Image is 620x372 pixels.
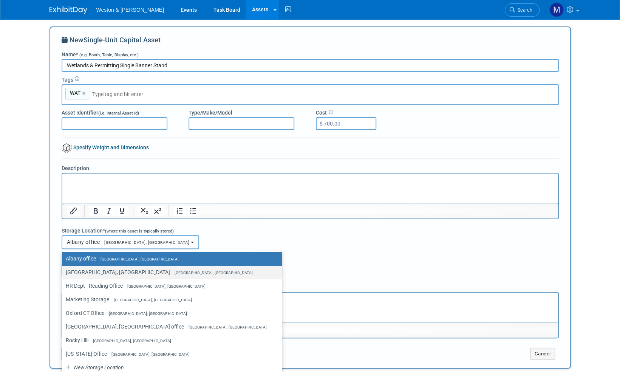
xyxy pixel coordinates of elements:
[62,109,139,116] label: Asset Identifier
[100,240,189,245] span: [GEOGRAPHIC_DATA], [GEOGRAPHIC_DATA]
[49,6,87,14] img: ExhibitDay
[66,349,274,359] label: [US_STATE] Office
[105,229,174,234] span: (where this asset is typically stored)
[82,89,87,98] a: ×
[173,206,186,216] button: Numbered list
[116,206,128,216] button: Underline
[88,338,171,343] span: [GEOGRAPHIC_DATA], [GEOGRAPHIC_DATA]
[73,364,124,370] span: New Storage Location
[98,111,139,116] span: (i.e. Internal Asset Id)
[184,325,267,330] span: [GEOGRAPHIC_DATA], [GEOGRAPHIC_DATA]
[104,311,187,316] span: [GEOGRAPHIC_DATA], [GEOGRAPHIC_DATA]
[68,89,80,97] span: WAT
[187,206,199,216] button: Bullet list
[316,110,327,116] span: Cost
[189,109,232,116] label: Type/Make/Model
[62,35,559,51] div: New
[66,335,274,345] label: Rocky Hill
[66,322,274,332] label: [GEOGRAPHIC_DATA], [GEOGRAPHIC_DATA] office
[62,143,72,153] img: bvolume.png
[549,3,564,17] img: Mary Ann Trujillo
[62,51,139,58] label: Name
[107,352,190,357] span: [GEOGRAPHIC_DATA], [GEOGRAPHIC_DATA]
[66,308,274,318] label: Oxford CT Office
[530,348,555,360] button: Cancel
[170,270,253,275] span: [GEOGRAPHIC_DATA], [GEOGRAPHIC_DATA]
[62,164,89,172] label: Description
[79,53,139,57] span: (e.g. Booth, Table, Display, etc.)
[138,206,151,216] button: Subscript
[505,3,540,17] a: Search
[62,227,174,234] label: Storage Location
[62,282,559,291] div: Pull Notes
[62,74,559,84] div: Tags
[66,267,274,277] label: [GEOGRAPHIC_DATA], [GEOGRAPHIC_DATA]
[96,257,179,262] span: [GEOGRAPHIC_DATA], [GEOGRAPHIC_DATA]
[62,144,149,150] a: Specify Weight and Dimensions
[67,239,190,245] span: Albany office
[123,284,206,289] span: [GEOGRAPHIC_DATA], [GEOGRAPHIC_DATA]
[83,36,161,44] span: Single-Unit Capital Asset
[89,206,102,216] button: Bold
[109,298,192,302] span: [GEOGRAPHIC_DATA], [GEOGRAPHIC_DATA]
[62,235,199,249] button: Albany office[GEOGRAPHIC_DATA], [GEOGRAPHIC_DATA]
[66,254,274,263] label: Albany office
[515,7,532,13] span: Search
[66,281,274,291] label: HR Dept - Reading Office
[66,294,274,304] label: Marketing Storage
[92,90,198,98] input: Type tag and hit enter
[102,206,115,216] button: Italic
[67,206,80,216] button: Insert/edit link
[151,206,164,216] button: Superscript
[96,7,164,13] span: Weston & [PERSON_NAME]
[62,174,558,203] iframe: Rich Text Area
[62,293,558,322] iframe: Rich Text Area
